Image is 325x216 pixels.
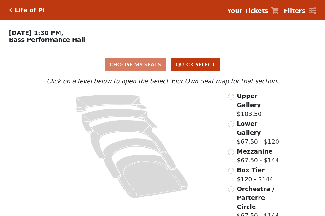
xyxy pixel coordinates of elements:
[171,58,220,71] button: Quick Select
[237,166,273,184] label: $120 - $144
[237,92,261,108] span: Upper Gallery
[45,77,280,86] p: Click on a level below to open the Select Your Own Seat map for that section.
[9,8,12,12] a: Click here to go back to filters
[237,147,279,165] label: $67.50 - $144
[15,7,45,14] h5: Life of Pi
[284,6,316,15] a: Filters
[76,95,148,112] path: Upper Gallery - Seats Available: 163
[227,7,268,14] strong: Your Tickets
[237,91,280,119] label: $103.50
[237,119,280,146] label: $67.50 - $120
[237,185,274,210] span: Orchestra / Parterre Circle
[237,166,265,173] span: Box Tier
[284,7,305,14] strong: Filters
[237,148,272,155] span: Mezzanine
[116,155,188,198] path: Orchestra / Parterre Circle - Seats Available: 22
[237,120,261,136] span: Lower Gallery
[82,109,157,133] path: Lower Gallery - Seats Available: 26
[227,6,279,15] a: Your Tickets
